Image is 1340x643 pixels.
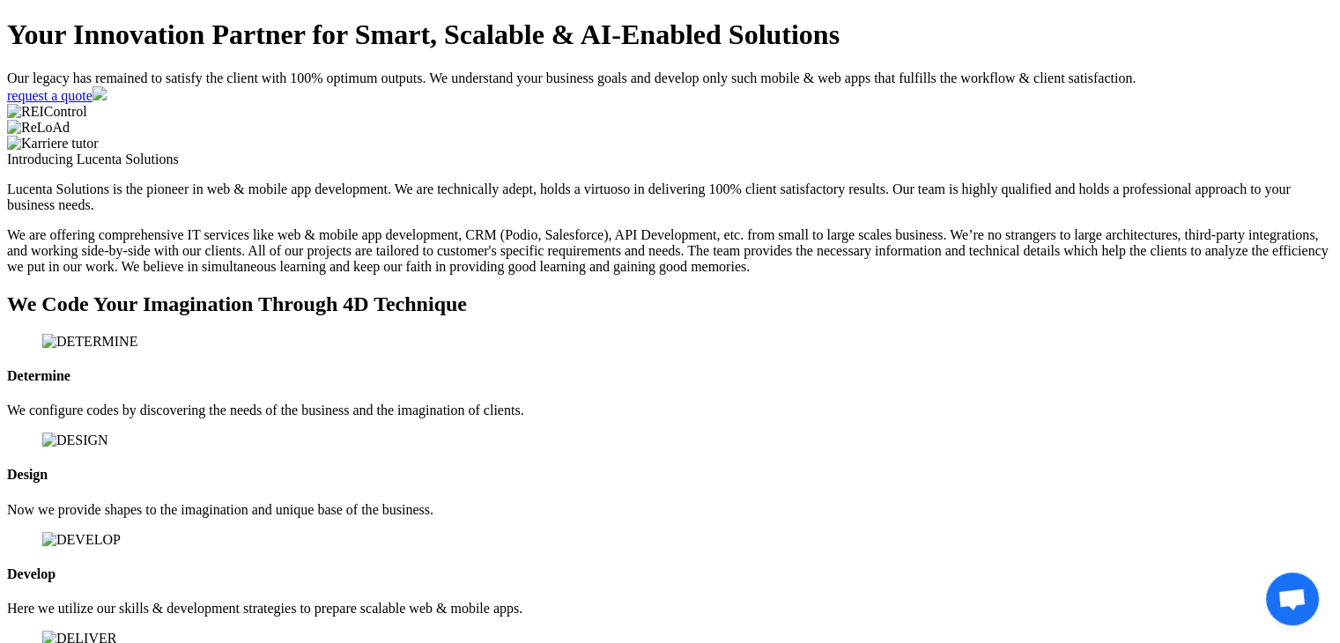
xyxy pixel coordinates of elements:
img: Karriere tutor [7,136,99,152]
img: DETERMINE [42,334,137,350]
div: Our legacy has remained to satisfy the client with 100% optimum outputs. We understand your busin... [7,70,1333,86]
h1: Your Innovation Partner for Smart, Scalable & AI-Enabled Solutions [7,18,1333,51]
a: request a quote [7,88,107,103]
p: We are offering comprehensive IT services like web & mobile app development, CRM (Podio, Salesfor... [7,227,1333,275]
img: banner-arrow.png [93,86,107,100]
img: REIControl [7,104,87,120]
h4: Develop [7,566,1333,582]
h2: We Code Your Imagination Through 4D Technique [7,292,1333,316]
div: Now we provide shapes to the imagination and unique base of the business. [7,502,1333,518]
p: Lucenta Solutions is the pioneer in web & mobile app development. We are technically adept, holds... [7,181,1333,213]
img: DESIGN [42,432,108,448]
h4: Design [7,467,1333,483]
div: Open chat [1266,573,1319,625]
img: ReLoAd [7,120,70,136]
img: DEVELOP [42,532,121,548]
div: Here we utilize our skills & development strategies to prepare scalable web & mobile apps. [7,601,1333,617]
div: We configure codes by discovering the needs of the business and the imagination of clients. [7,403,1333,418]
h4: Determine [7,368,1333,384]
div: Introducing Lucenta Solutions [7,152,1333,167]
